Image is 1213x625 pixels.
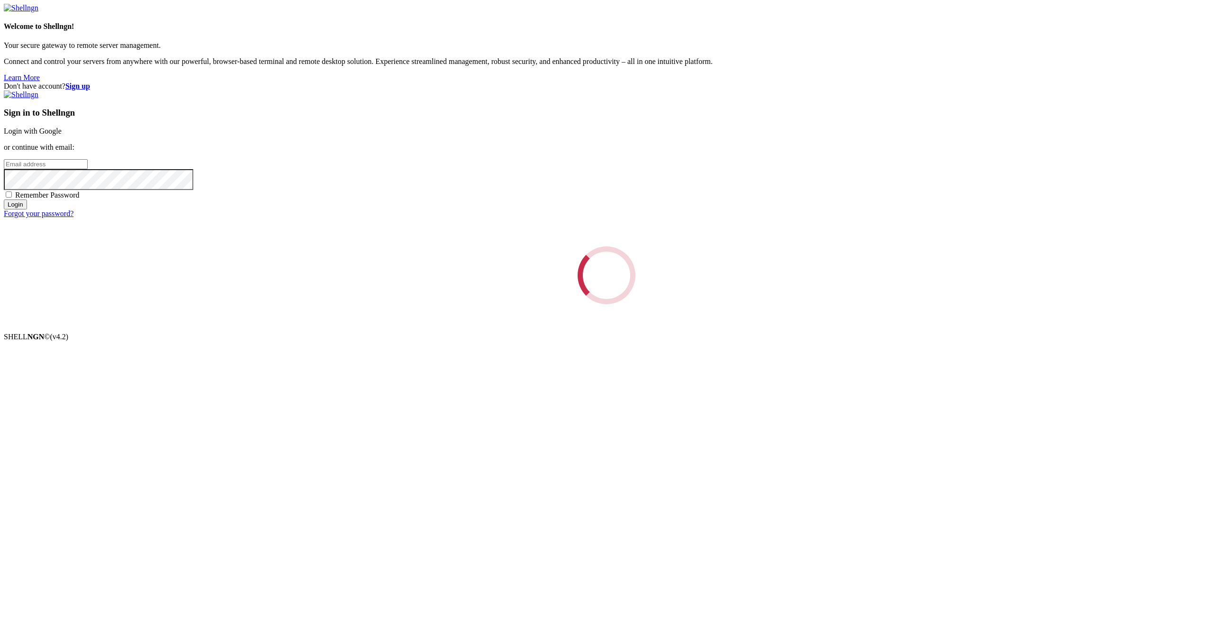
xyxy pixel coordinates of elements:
[4,73,40,82] a: Learn More
[4,108,1209,118] h3: Sign in to Shellngn
[27,333,45,341] b: NGN
[4,91,38,99] img: Shellngn
[4,82,1209,91] div: Don't have account?
[4,209,73,217] a: Forgot your password?
[4,127,62,135] a: Login with Google
[4,22,1209,31] h4: Welcome to Shellngn!
[4,159,88,169] input: Email address
[578,246,635,304] div: Loading...
[65,82,90,90] a: Sign up
[15,191,80,199] span: Remember Password
[4,4,38,12] img: Shellngn
[4,143,1209,152] p: or continue with email:
[4,333,68,341] span: SHELL ©
[4,41,1209,50] p: Your secure gateway to remote server management.
[4,57,1209,66] p: Connect and control your servers from anywhere with our powerful, browser-based terminal and remo...
[4,199,27,209] input: Login
[50,333,69,341] span: 4.2.0
[6,191,12,198] input: Remember Password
